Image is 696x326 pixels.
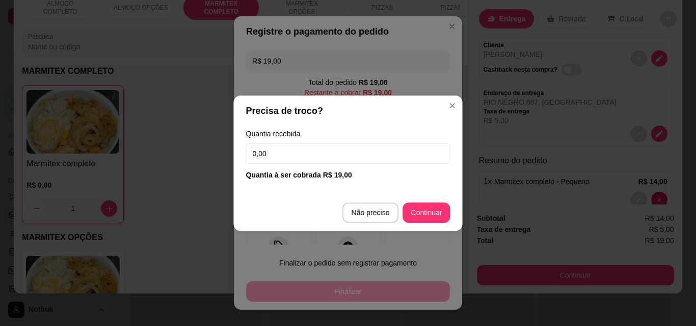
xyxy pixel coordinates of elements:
[246,130,450,137] label: Quantia recebida
[246,170,450,180] div: Quantia à ser cobrada R$ 19,00
[342,202,399,223] button: Não preciso
[403,202,450,223] button: Continuar
[444,97,460,113] button: Close
[233,95,462,126] header: Precisa de troco?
